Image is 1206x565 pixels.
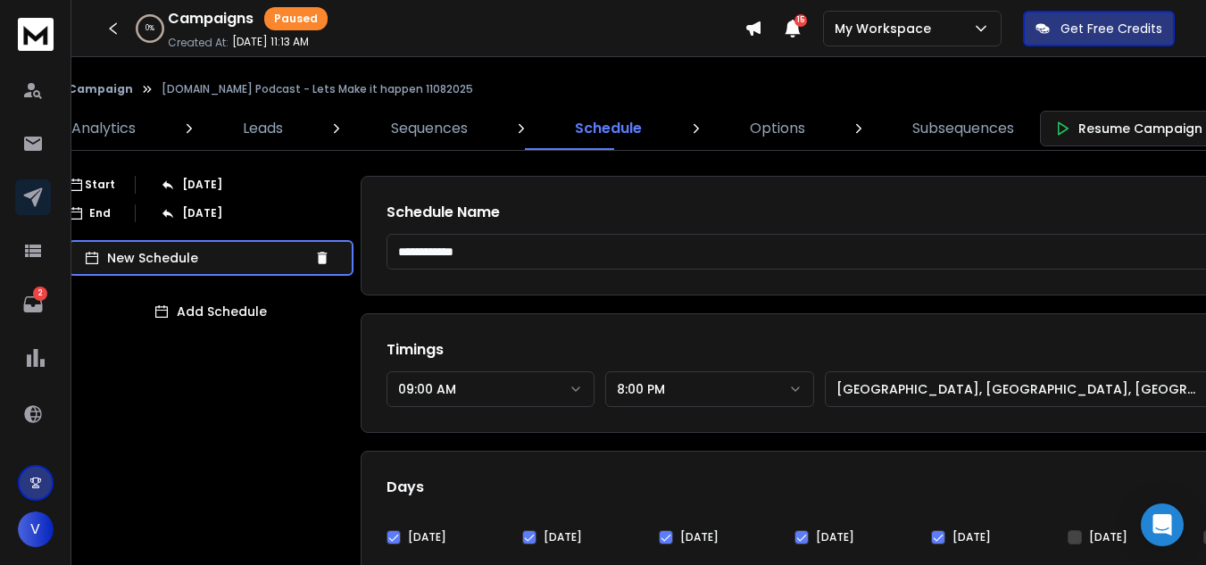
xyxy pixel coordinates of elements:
[168,8,254,29] h1: Campaigns
[391,118,468,139] p: Sequences
[232,35,309,49] p: [DATE] 11:13 AM
[739,107,816,150] a: Options
[835,20,938,37] p: My Workspace
[85,178,115,192] p: Start
[544,530,582,544] label: [DATE]
[15,287,51,322] a: 2
[1023,11,1175,46] button: Get Free Credits
[387,371,595,407] button: 09:00 AM
[952,530,991,544] label: [DATE]
[243,118,283,139] p: Leads
[71,118,136,139] p: Analytics
[408,530,446,544] label: [DATE]
[1089,530,1127,544] label: [DATE]
[146,23,154,34] p: 0 %
[33,287,47,301] p: 2
[162,82,473,96] p: [DOMAIN_NAME] Podcast - Lets Make it happen 11082025
[1141,503,1184,546] div: Open Intercom Messenger
[68,82,133,96] button: Campaign
[18,511,54,547] button: V
[182,178,222,192] p: [DATE]
[912,118,1014,139] p: Subsequences
[18,18,54,51] img: logo
[816,530,854,544] label: [DATE]
[564,107,653,150] a: Schedule
[182,206,222,220] p: [DATE]
[575,118,642,139] p: Schedule
[264,7,328,30] div: Paused
[168,36,229,50] p: Created At:
[750,118,805,139] p: Options
[107,249,307,267] p: New Schedule
[1060,20,1162,37] p: Get Free Credits
[89,206,111,220] p: End
[902,107,1025,150] a: Subsequences
[61,107,146,150] a: Analytics
[605,371,814,407] button: 8:00 PM
[794,14,807,27] span: 15
[232,107,294,150] a: Leads
[68,294,353,329] button: Add Schedule
[380,107,478,150] a: Sequences
[680,530,719,544] label: [DATE]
